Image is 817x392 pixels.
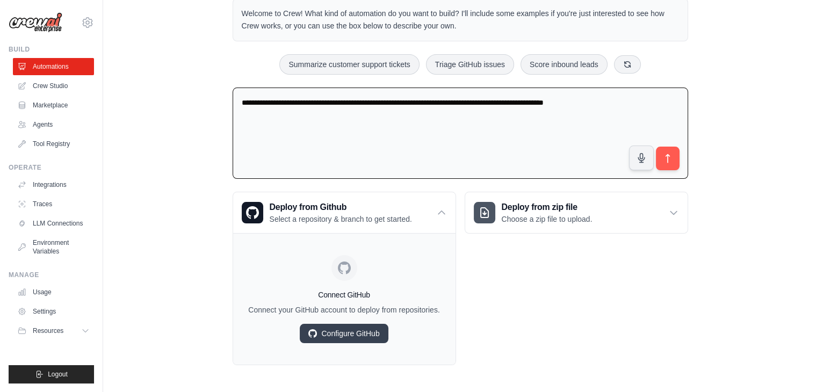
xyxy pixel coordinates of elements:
iframe: Chat Widget [763,340,817,392]
span: Logout [48,370,68,379]
div: Build [9,45,94,54]
p: Choose a zip file to upload. [502,214,592,224]
a: LLM Connections [13,215,94,232]
a: Usage [13,284,94,301]
button: Score inbound leads [520,54,608,75]
a: Environment Variables [13,234,94,260]
a: Agents [13,116,94,133]
a: Configure GitHub [300,324,388,343]
img: Logo [9,12,62,33]
a: Marketplace [13,97,94,114]
button: Resources [13,322,94,339]
a: Automations [13,58,94,75]
span: Resources [33,326,63,335]
h3: Deploy from Github [270,201,412,214]
a: Traces [13,195,94,213]
p: Select a repository & branch to get started. [270,214,412,224]
h4: Connect GitHub [242,289,447,300]
a: Integrations [13,176,94,193]
button: Logout [9,365,94,383]
button: Summarize customer support tickets [279,54,419,75]
a: Crew Studio [13,77,94,95]
a: Settings [13,303,94,320]
button: Triage GitHub issues [426,54,514,75]
h3: Deploy from zip file [502,201,592,214]
p: Connect your GitHub account to deploy from repositories. [242,304,447,315]
div: Operate [9,163,94,172]
p: Welcome to Crew! What kind of automation do you want to build? I'll include some examples if you'... [242,8,679,32]
div: Manage [9,271,94,279]
a: Tool Registry [13,135,94,153]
